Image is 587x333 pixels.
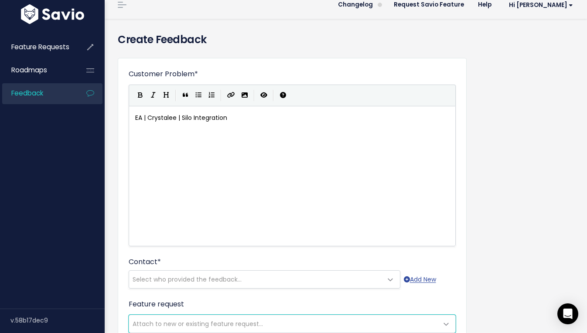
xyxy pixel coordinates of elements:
[2,83,72,103] a: Feedback
[205,89,218,102] button: Numbered List
[257,89,270,102] button: Toggle Preview
[179,89,192,102] button: Quote
[160,89,173,102] button: Heading
[11,42,69,51] span: Feature Requests
[129,299,184,309] label: Feature request
[133,275,242,284] span: Select who provided the feedback...
[273,90,274,101] i: |
[19,4,86,24] img: logo-white.9d6f32f41409.svg
[221,90,222,101] i: |
[557,303,578,324] div: Open Intercom Messenger
[129,69,198,79] label: Customer Problem
[338,2,373,8] span: Changelog
[11,65,47,75] span: Roadmaps
[118,32,574,48] h4: Create Feedback
[2,60,72,80] a: Roadmaps
[192,89,205,102] button: Generic List
[175,90,176,101] i: |
[404,274,436,285] a: Add New
[238,89,251,102] button: Import an image
[254,90,255,101] i: |
[133,319,263,328] span: Attach to new or existing feature request...
[2,37,72,57] a: Feature Requests
[276,89,290,102] button: Markdown Guide
[147,89,160,102] button: Italic
[129,257,161,267] label: Contact
[224,89,238,102] button: Create Link
[10,309,105,332] div: v.58b17dec9
[133,89,147,102] button: Bold
[11,88,43,98] span: Feedback
[135,113,227,122] span: EA | Crystalee | Silo Integration
[509,2,573,8] span: Hi [PERSON_NAME]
